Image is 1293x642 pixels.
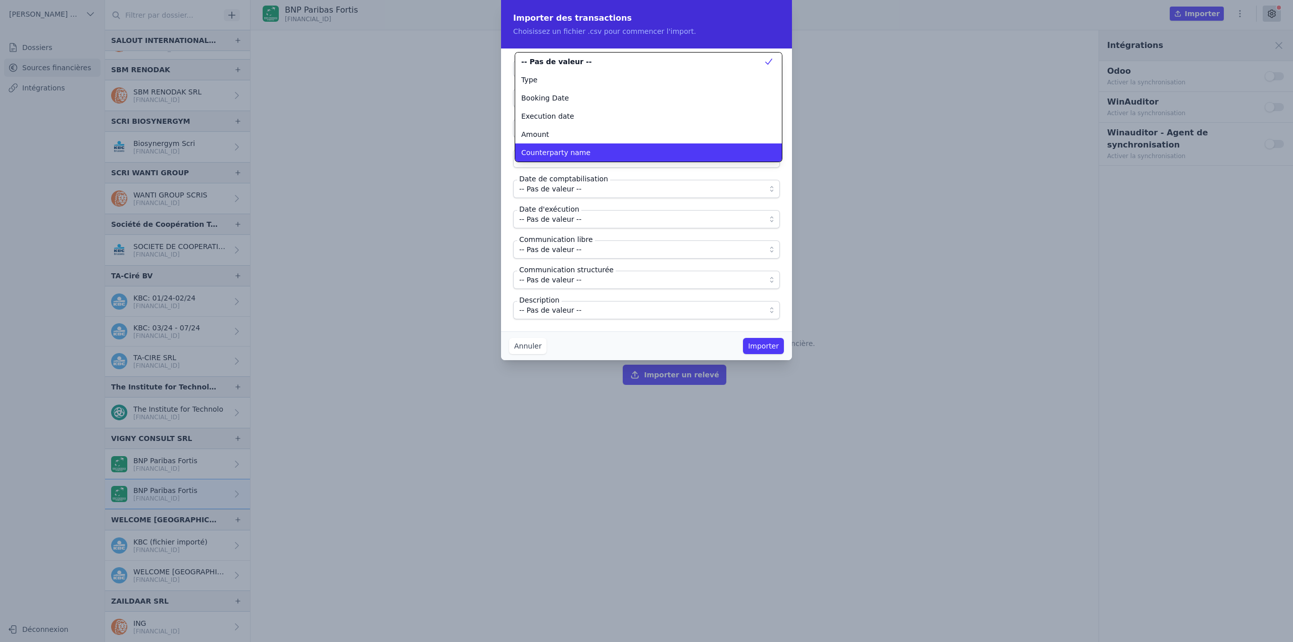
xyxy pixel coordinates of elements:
span: Execution date [521,111,574,121]
span: Booking Date [521,93,569,103]
span: Counterparty name [521,147,590,158]
span: Amount [521,129,549,139]
span: Type [521,75,537,85]
span: -- Pas de valeur -- [521,57,592,67]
